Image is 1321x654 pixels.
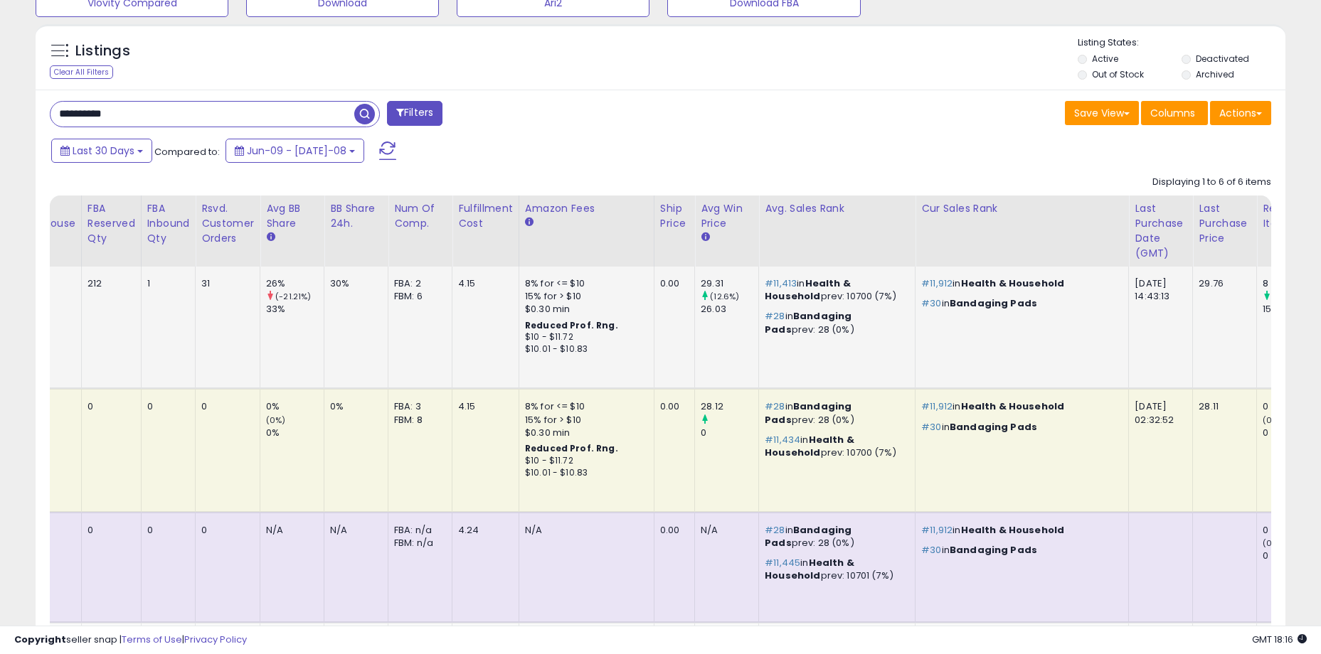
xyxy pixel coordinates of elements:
[1196,68,1234,80] label: Archived
[525,290,643,303] div: 15% for > $10
[201,400,249,413] div: 0
[525,277,643,290] div: 8% for <= $10
[394,290,441,303] div: FBM: 6
[765,433,800,446] span: #11,434
[1263,303,1320,316] div: 15
[266,400,324,413] div: 0%
[921,421,1118,434] p: in
[247,144,346,158] span: Jun-09 - [DATE]-08
[266,231,275,244] small: Avg BB Share.
[14,633,66,646] strong: Copyright
[765,556,800,569] span: #11,445
[950,420,1037,434] span: Bandaging Pads
[961,523,1065,537] span: Health & Household
[394,400,441,413] div: FBA: 3
[660,524,684,537] div: 0.00
[87,277,130,290] div: 212
[458,201,513,231] div: Fulfillment Cost
[765,557,904,582] p: in prev: 10701 (7%)
[16,201,75,246] div: FBA Warehouse Qty
[701,400,758,413] div: 28.12
[765,523,785,537] span: #28
[201,201,254,246] div: Rsvd. Customer Orders
[660,201,689,231] div: Ship Price
[14,633,247,647] div: seller snap | |
[87,524,130,537] div: 0
[394,201,446,231] div: Num of Comp.
[921,400,953,413] span: #11,912
[525,467,643,479] div: $10.01 - $10.83
[75,41,130,61] h5: Listings
[765,309,785,323] span: #28
[921,543,941,557] span: #30
[765,433,854,459] span: Health & Household
[1263,427,1320,439] div: 0
[921,420,941,434] span: #30
[701,303,758,316] div: 26.03
[710,291,739,302] small: (12.6%)
[1263,414,1283,426] small: (0%)
[1092,68,1144,80] label: Out of Stock
[765,277,904,303] p: in prev: 10700 (7%)
[660,400,684,413] div: 0.00
[394,277,441,290] div: FBA: 2
[147,201,190,246] div: FBA inbound Qty
[921,524,1118,537] p: in
[921,297,1118,310] p: in
[1210,101,1271,125] button: Actions
[122,633,182,646] a: Terms of Use
[921,277,953,290] span: #11,912
[765,277,797,290] span: #11,413
[921,544,1118,557] p: in
[87,400,130,413] div: 0
[147,400,185,413] div: 0
[330,400,377,413] div: 0%
[765,201,909,216] div: Avg. Sales Rank
[275,291,311,302] small: (-21.21%)
[87,201,135,246] div: FBA Reserved Qty
[1263,400,1320,413] div: 0
[660,277,684,290] div: 0.00
[1263,537,1283,549] small: (0%)
[701,201,753,231] div: Avg Win Price
[525,414,643,427] div: 15% for > $10
[458,277,508,290] div: 4.15
[921,400,1118,413] p: in
[701,231,709,244] small: Avg Win Price.
[701,427,758,439] div: 0
[1152,176,1271,189] div: Displaying 1 to 6 of 6 items
[765,310,904,336] p: in prev: 28 (0%)
[950,543,1037,557] span: Bandaging Pads
[525,442,618,454] b: Reduced Prof. Rng.
[921,277,1118,290] p: in
[458,400,508,413] div: 4.15
[525,455,643,467] div: $10 - $11.72
[921,201,1123,216] div: Cur Sales Rank
[525,427,643,439] div: $0.30 min
[266,524,313,537] div: N/A
[765,524,904,550] p: in prev: 28 (0%)
[1078,36,1285,50] p: Listing States:
[50,65,113,79] div: Clear All Filters
[950,296,1037,310] span: Bandaging Pads
[525,524,643,537] div: N/A
[1065,101,1139,125] button: Save View
[701,524,748,537] div: N/A
[330,277,377,290] div: 30%
[1199,400,1246,413] div: 28.11
[330,524,377,537] div: N/A
[765,400,852,426] span: Bandaging Pads
[201,277,249,290] div: 31
[394,414,441,427] div: FBM: 8
[525,400,643,413] div: 8% for <= $10
[525,216,534,229] small: Amazon Fees.
[701,277,758,290] div: 29.31
[201,524,249,537] div: 0
[765,400,904,426] p: in prev: 28 (0%)
[921,523,953,537] span: #11,912
[525,303,643,316] div: $0.30 min
[525,201,648,216] div: Amazon Fees
[458,524,508,537] div: 4.24
[1135,201,1187,261] div: Last Purchase Date (GMT)
[765,277,851,303] span: Health & Household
